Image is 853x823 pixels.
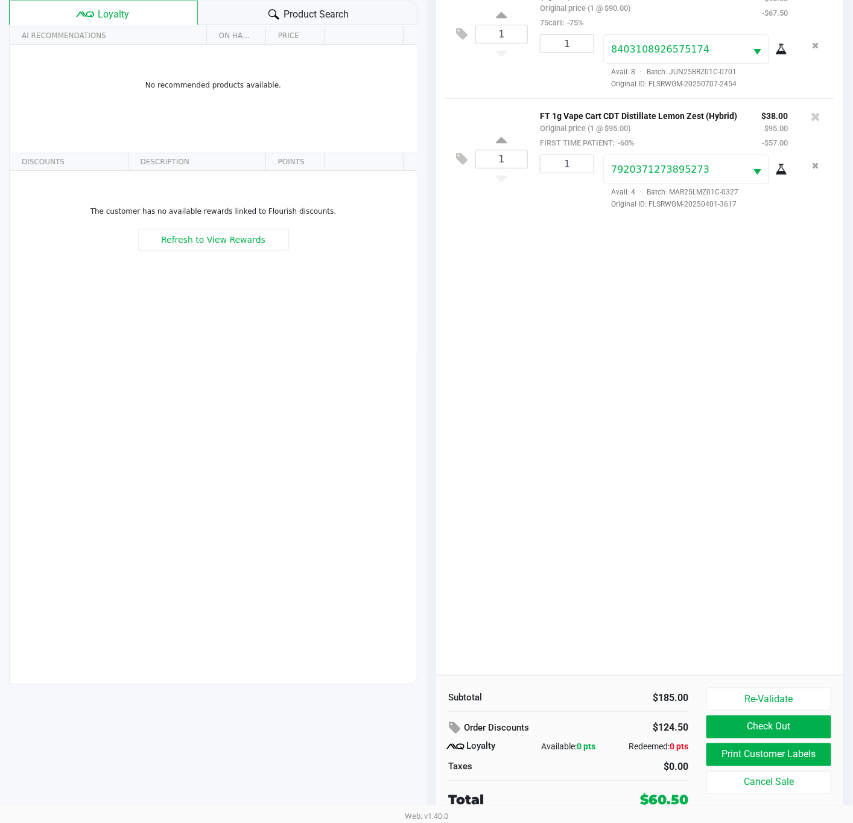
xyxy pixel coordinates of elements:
[762,8,788,18] small: -$67.50
[138,229,289,251] button: Refresh to View Rewards
[635,188,647,196] span: ·
[540,18,583,27] small: 75cart:
[206,27,265,45] th: ON HAND
[764,124,788,133] small: $95.00
[265,27,325,45] th: PRICE
[635,68,647,76] span: ·
[603,68,737,76] span: Avail: 8 Batch: JUN25BRZ01C-0701
[746,35,769,63] button: Select
[128,153,265,171] th: DESCRIPTION
[621,718,689,738] div: $124.50
[265,153,325,171] th: POINTS
[603,199,788,210] span: Original ID: FLSRWGM-20250401-3617
[746,155,769,184] button: Select
[577,691,688,705] div: $185.00
[284,7,349,22] span: Product Search
[448,760,559,774] div: Taxes
[448,691,559,705] div: Subtotal
[706,716,831,738] button: Check Out
[609,741,689,754] div: Redeemed:
[611,164,709,175] span: 7920371273895273
[564,18,583,27] span: -75%
[540,124,630,133] small: Original price (1 @ $95.00)
[528,741,609,754] div: Available:
[615,138,634,147] span: -60%
[10,27,417,153] div: Data table
[405,812,448,821] span: Web: v1.40.0
[603,78,788,89] span: Original ID: FLSRWGM-20250707-2454
[808,155,824,177] button: Remove the package from the orderLine
[10,153,128,171] th: DISCOUNTS
[706,743,831,766] button: Print Customer Labels
[540,108,743,121] p: FT 1g Vape Cart CDT Distillate Lemon Zest (Hybrid)
[706,771,831,794] button: Cancel Sale
[98,7,130,22] span: Loyalty
[670,742,688,752] span: 0 pts
[640,790,688,810] div: $60.50
[577,742,595,752] span: 0 pts
[761,108,788,121] p: $38.00
[611,43,709,55] span: 8403108926575174
[10,153,417,353] div: Data table
[540,4,630,13] small: Original price (1 @ $90.00)
[448,790,597,810] div: Total
[808,34,824,57] button: Remove the package from the orderLine
[706,688,831,711] button: Re-Validate
[448,740,528,754] div: Loyalty
[14,206,412,217] p: The customer has no available rewards linked to Flourish discounts.
[540,138,634,147] small: FIRST TIME PATIENT:
[14,80,412,91] p: No recommended products available.
[448,718,603,740] div: Order Discounts
[762,138,788,147] small: -$57.00
[577,760,688,775] div: $0.00
[10,27,206,45] th: AI RECOMMENDATIONS
[161,235,265,245] span: Refresh to View Rewards
[603,188,738,196] span: Avail: 4 Batch: MAR25LMZ01C-0327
